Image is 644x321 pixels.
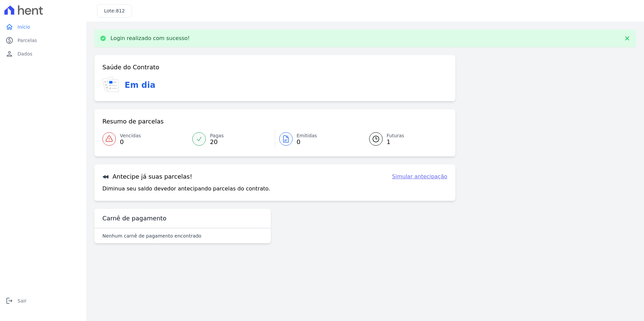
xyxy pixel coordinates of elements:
[387,139,404,145] span: 1
[102,117,164,126] h3: Resumo de parcelas
[361,130,447,148] a: Futuras 1
[102,173,192,181] h3: Antecipe já suas parcelas!
[210,139,224,145] span: 20
[387,132,404,139] span: Futuras
[5,50,13,58] i: person
[116,8,125,13] span: 812
[120,139,141,145] span: 0
[18,37,37,44] span: Parcelas
[120,132,141,139] span: Vencidas
[102,130,188,148] a: Vencidas 0
[104,7,125,14] h3: Lote:
[5,297,13,305] i: logout
[3,47,84,61] a: personDados
[297,132,317,139] span: Emitidas
[297,139,317,145] span: 0
[102,63,159,71] h3: Saúde do Contrato
[275,130,361,148] a: Emitidas 0
[5,36,13,44] i: paid
[18,297,27,304] span: Sair
[3,34,84,47] a: paidParcelas
[18,50,32,57] span: Dados
[210,132,224,139] span: Pagas
[102,185,270,193] p: Diminua seu saldo devedor antecipando parcelas do contrato.
[125,79,155,91] h3: Em dia
[188,130,275,148] a: Pagas 20
[102,214,166,222] h3: Carnê de pagamento
[110,35,190,42] p: Login realizado com sucesso!
[392,173,447,181] a: Simular antecipação
[5,23,13,31] i: home
[102,233,201,239] p: Nenhum carnê de pagamento encontrado
[3,20,84,34] a: homeInício
[18,24,30,30] span: Início
[3,294,84,308] a: logoutSair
